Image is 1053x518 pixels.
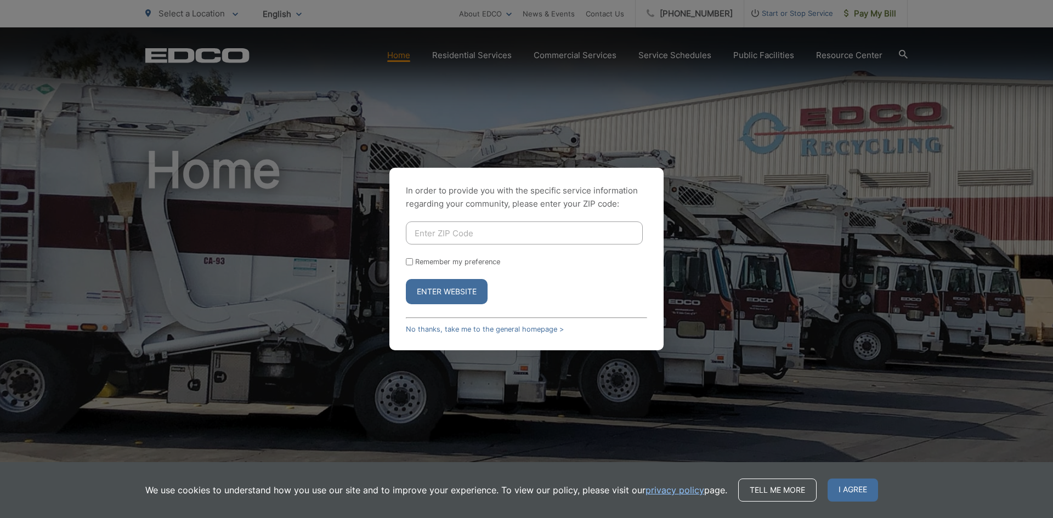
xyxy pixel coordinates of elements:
[406,221,643,244] input: Enter ZIP Code
[145,483,727,497] p: We use cookies to understand how you use our site and to improve your experience. To view our pol...
[406,325,564,333] a: No thanks, take me to the general homepage >
[738,479,817,502] a: Tell me more
[406,279,488,304] button: Enter Website
[828,479,878,502] span: I agree
[415,258,500,266] label: Remember my preference
[406,184,647,210] p: In order to provide you with the specific service information regarding your community, please en...
[646,483,704,497] a: privacy policy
